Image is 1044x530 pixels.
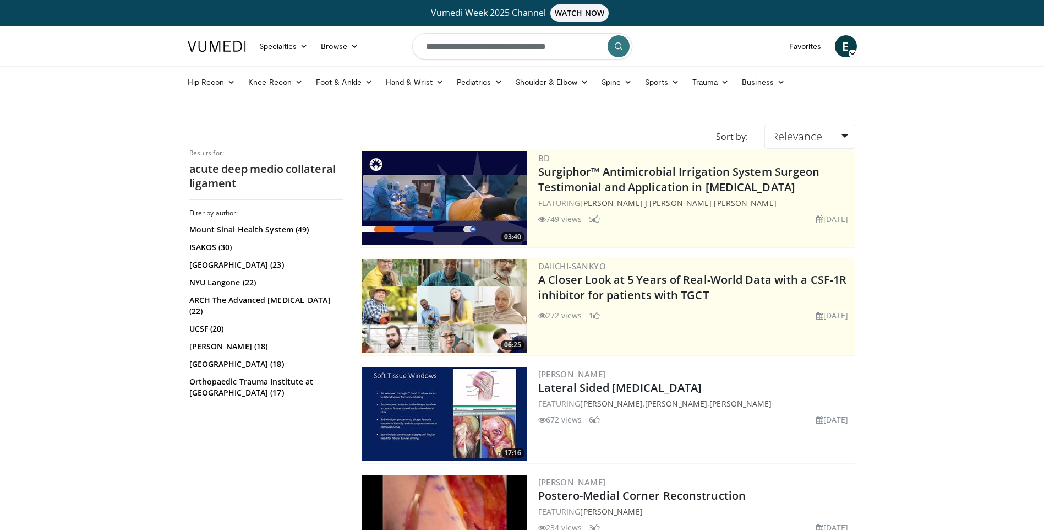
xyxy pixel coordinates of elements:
[181,71,242,93] a: Hip Recon
[189,295,341,317] a: ARCH The Advanced [MEDICAL_DATA] (22)
[379,71,450,93] a: Hand & Wrist
[580,198,776,208] a: [PERSON_NAME] J [PERSON_NAME] [PERSON_NAME]
[735,71,791,93] a: Business
[538,261,606,272] a: Daiichi-Sankyo
[189,323,341,334] a: UCSF (20)
[189,277,341,288] a: NYU Langone (22)
[835,35,857,57] a: E
[189,242,341,253] a: ISAKOS (30)
[638,71,686,93] a: Sports
[188,41,246,52] img: VuMedi Logo
[362,151,527,245] a: 03:40
[589,310,600,321] li: 1
[645,398,707,409] a: [PERSON_NAME]
[816,213,849,225] li: [DATE]
[412,33,632,60] input: Search topics, interventions
[189,359,341,370] a: [GEOGRAPHIC_DATA] (18)
[189,224,341,235] a: Mount Sinai Health System (49)
[772,129,822,144] span: Relevance
[242,71,309,93] a: Knee Recon
[538,380,702,395] a: Lateral Sided [MEDICAL_DATA]
[589,213,600,225] li: 5
[362,259,527,353] a: 06:25
[189,341,341,352] a: [PERSON_NAME] (18)
[253,35,315,57] a: Specialties
[501,340,524,350] span: 06:25
[362,367,527,461] a: 17:16
[709,398,772,409] a: [PERSON_NAME]
[501,232,524,242] span: 03:40
[580,398,642,409] a: [PERSON_NAME]
[580,506,642,517] a: [PERSON_NAME]
[538,197,853,209] div: FEATURING
[538,369,606,380] a: [PERSON_NAME]
[189,162,343,191] h2: acute deep medio collateral ligament
[686,71,736,93] a: Trauma
[538,272,847,302] a: A Closer Look at 5 Years of Real-World Data with a CSF-1R inhibitor for patients with TGCT
[189,376,341,398] a: Orthopaedic Trauma Institute at [GEOGRAPHIC_DATA] (17)
[538,164,820,194] a: Surgiphor™ Antimicrobial Irrigation System Surgeon Testimonial and Application in [MEDICAL_DATA]
[816,310,849,321] li: [DATE]
[538,506,853,517] div: FEATURING
[538,488,746,503] a: Postero-Medial Corner Reconstruction
[538,398,853,409] div: FEATURING , ,
[314,35,365,57] a: Browse
[362,259,527,353] img: 93c22cae-14d1-47f0-9e4a-a244e824b022.png.300x170_q85_crop-smart_upscale.jpg
[189,209,343,218] h3: Filter by author:
[538,477,606,488] a: [PERSON_NAME]
[189,259,341,271] a: [GEOGRAPHIC_DATA] (23)
[501,448,524,458] span: 17:16
[362,151,527,245] img: 70422da6-974a-44ac-bf9d-78c82a89d891.300x170_q85_crop-smart_upscale.jpg
[783,35,828,57] a: Favorites
[538,153,550,164] a: BD
[550,4,609,22] span: WATCH NOW
[309,71,379,93] a: Foot & Ankle
[538,414,582,425] li: 672 views
[189,4,855,22] a: Vumedi Week 2025 ChannelWATCH NOW
[816,414,849,425] li: [DATE]
[362,367,527,461] img: 7753dcb8-cd07-4147-b37c-1b502e1576b2.300x170_q85_crop-smart_upscale.jpg
[450,71,509,93] a: Pediatrics
[589,414,600,425] li: 6
[708,125,756,149] div: Sort by:
[538,310,582,321] li: 272 views
[764,125,855,149] a: Relevance
[538,213,582,225] li: 749 views
[189,149,343,158] p: Results for:
[509,71,595,93] a: Shoulder & Elbow
[595,71,638,93] a: Spine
